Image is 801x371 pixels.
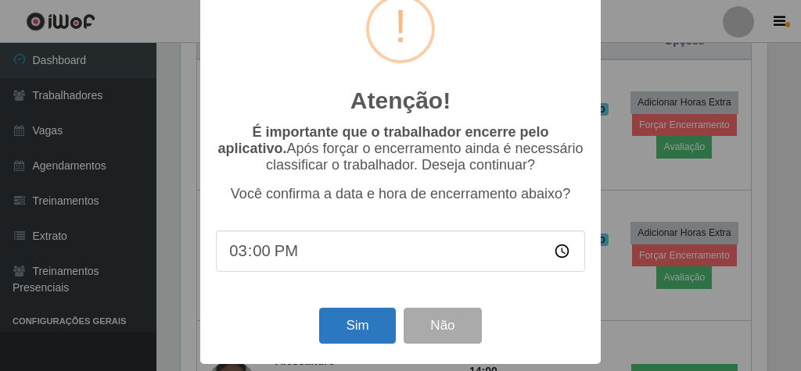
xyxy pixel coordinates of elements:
button: Sim [319,308,395,344]
b: É importante que o trabalhador encerre pelo aplicativo. [217,124,548,156]
h2: Atenção! [350,87,451,115]
p: Após forçar o encerramento ainda é necessário classificar o trabalhador. Deseja continuar? [216,124,585,173]
button: Não [404,308,481,344]
p: Você confirma a data e hora de encerramento abaixo? [216,186,585,202]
